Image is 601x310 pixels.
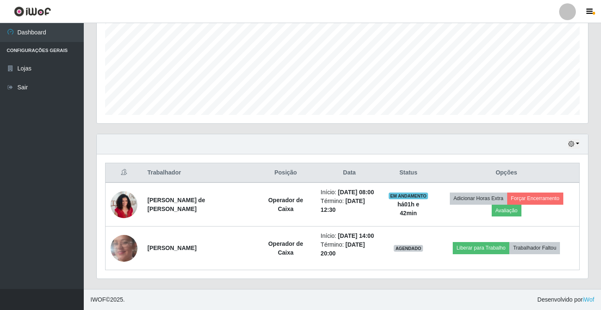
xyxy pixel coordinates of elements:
[397,201,419,216] strong: há 01 h e 42 min
[316,163,383,183] th: Data
[268,197,303,212] strong: Operador de Caixa
[147,197,205,212] strong: [PERSON_NAME] de [PERSON_NAME]
[111,187,137,222] img: 1756678800904.jpeg
[321,197,378,214] li: Término:
[111,218,137,278] img: 1744402727392.jpeg
[338,189,374,195] time: [DATE] 08:00
[507,193,563,204] button: Forçar Encerramento
[268,240,303,256] strong: Operador de Caixa
[321,188,378,197] li: Início:
[450,193,507,204] button: Adicionar Horas Extra
[492,205,521,216] button: Avaliação
[583,296,594,303] a: iWof
[256,163,316,183] th: Posição
[389,193,428,199] span: EM ANDAMENTO
[142,163,256,183] th: Trabalhador
[394,245,423,252] span: AGENDADO
[509,242,560,254] button: Trabalhador Faltou
[321,240,378,258] li: Término:
[537,295,594,304] span: Desenvolvido por
[321,232,378,240] li: Início:
[453,242,509,254] button: Liberar para Trabalho
[90,295,125,304] span: © 2025 .
[90,296,106,303] span: IWOF
[383,163,433,183] th: Status
[338,232,374,239] time: [DATE] 14:00
[147,245,196,251] strong: [PERSON_NAME]
[14,6,51,17] img: CoreUI Logo
[433,163,579,183] th: Opções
